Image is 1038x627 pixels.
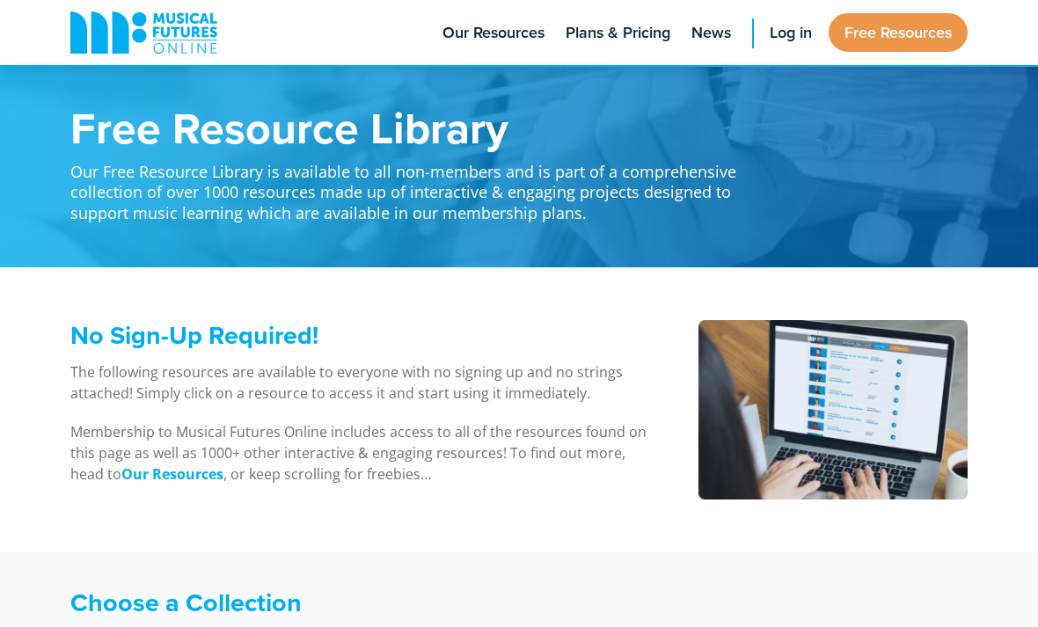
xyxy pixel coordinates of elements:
[70,149,757,223] p: Our Free Resource Library is available to all non-members and is part of a comprehensive collecti...
[770,21,812,45] span: Log in
[566,21,670,45] span: Plans & Pricing
[121,464,223,485] a: Our Resources
[442,21,545,45] span: Our Resources
[70,106,757,149] h1: Free Resource Library
[829,13,968,52] a: Free Resources
[70,587,757,618] h3: Choose a Collection
[70,361,654,404] p: The following resources are available to everyone with no signing up and no strings attached! Sim...
[691,21,731,45] span: News
[70,317,318,354] span: No Sign-Up Required!
[70,421,654,485] p: Membership to Musical Futures Online includes access to all of the resources found on this page a...
[121,464,223,484] strong: Our Resources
